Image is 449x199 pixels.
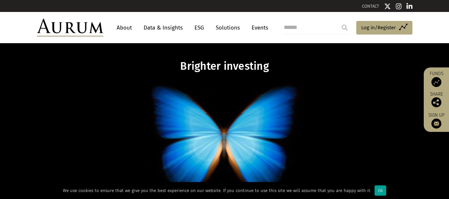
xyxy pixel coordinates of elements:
h1: Brighter investing [96,60,353,73]
div: Ok [375,185,386,196]
a: Funds [427,71,446,87]
img: Linkedin icon [406,3,412,10]
div: Share [427,92,446,107]
img: Instagram icon [396,3,402,10]
img: Aurum [37,19,103,37]
input: Submit [338,21,351,34]
a: Sign up [427,112,446,129]
a: Data & Insights [140,22,186,34]
a: About [113,22,135,34]
a: Log in/Register [356,21,412,35]
img: Share this post [431,97,441,107]
a: CONTACT [362,4,379,9]
span: Log in/Register [361,24,396,32]
img: Twitter icon [384,3,391,10]
a: ESG [191,22,207,34]
a: Events [248,22,268,34]
a: Solutions [212,22,243,34]
img: Sign up to our newsletter [431,119,441,129]
img: Access Funds [431,77,441,87]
